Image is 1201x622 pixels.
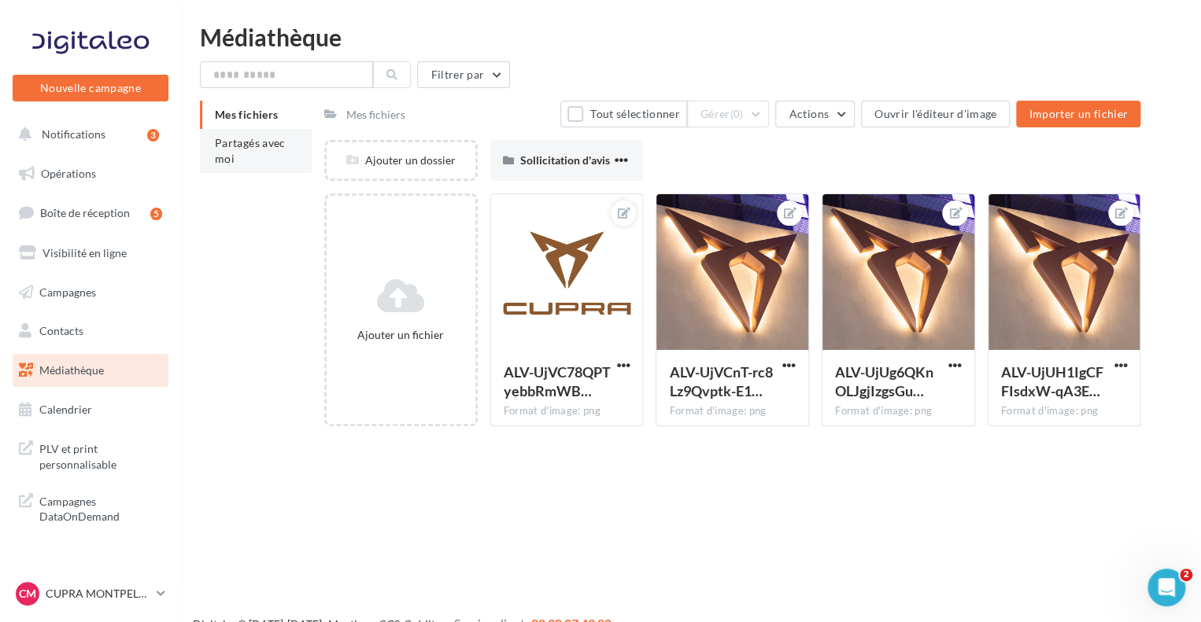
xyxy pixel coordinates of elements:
span: Mes fichiers [215,108,278,121]
button: Nouvelle campagne [13,75,168,101]
a: PLV et print personnalisable [9,432,172,478]
button: Notifications 3 [9,118,165,151]
span: Médiathèque [39,363,104,377]
span: Boîte de réception [40,206,130,219]
span: Calendrier [39,403,92,416]
button: Gérer(0) [687,101,770,127]
span: PLV et print personnalisable [39,438,162,472]
span: 2 [1180,569,1192,581]
div: Ajouter un fichier [333,327,469,343]
a: Visibilité en ligne [9,237,172,270]
a: Campagnes [9,276,172,309]
p: CUPRA MONTPELLIER [46,586,150,602]
button: Actions [775,101,854,127]
button: Importer un fichier [1016,101,1140,127]
div: Format d'image: png [1001,404,1128,418]
a: CM CUPRA MONTPELLIER [13,579,168,609]
div: Format d'image: png [835,404,962,418]
span: ALV-UjUg6QKnOLJgjIzgsGuJzp2BPJ1t55r0r-qPtybZoOMoPwXnXxL_ [835,363,933,399]
a: Calendrier [9,393,172,426]
a: Contacts [9,315,172,348]
span: Actions [789,107,828,120]
span: Partagés avec moi [215,136,286,165]
button: Filtrer par [417,61,510,88]
div: Format d'image: png [669,404,796,418]
a: Campagnes DataOnDemand [9,484,172,531]
span: ALV-UjUH1IgCFFIsdxW-qA3E1JQw7AMHpqQ6WouC7Ibms_xKE_E9nT7t [1001,363,1103,399]
span: Visibilité en ligne [42,246,127,259]
span: CM [19,586,36,602]
span: Opérations [41,167,96,180]
button: Ouvrir l'éditeur d'image [861,101,1010,127]
span: Contacts [39,324,83,337]
div: Ajouter un dossier [327,153,475,168]
div: Format d'image: png [504,404,630,418]
span: Sollicitation d'avis [520,153,610,167]
span: Campagnes [39,285,96,298]
span: Campagnes DataOnDemand [39,491,162,524]
span: (0) [730,108,744,120]
a: Boîte de réception5 [9,196,172,230]
div: Médiathèque [200,25,1182,49]
button: Tout sélectionner [560,101,686,127]
div: 5 [150,208,162,220]
a: Opérations [9,157,172,190]
div: Mes fichiers [346,107,405,123]
a: Médiathèque [9,354,172,387]
span: ALV-UjVC78QPTyebbRmWBP-C-50SzezjJgInn9HcOUHjhAg_TA61zVAC [504,363,611,399]
div: 3 [147,129,159,142]
span: Notifications [42,127,105,141]
span: Importer un fichier [1029,107,1128,120]
span: ALV-UjVCnT-rc8Lz9Qvptk-E16FyZ9MLEn7CUXvW9jrdp0XyxxtBxW_S [669,363,772,399]
iframe: Intercom live chat [1147,569,1185,606]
